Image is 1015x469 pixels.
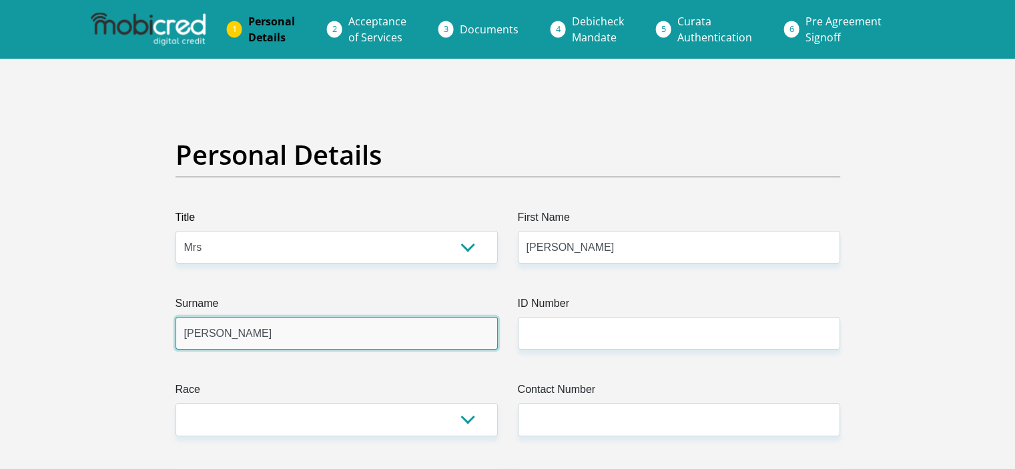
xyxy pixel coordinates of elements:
[338,8,417,51] a: Acceptanceof Services
[518,296,840,317] label: ID Number
[572,14,624,45] span: Debicheck Mandate
[677,14,752,45] span: Curata Authentication
[518,209,840,231] label: First Name
[176,296,498,317] label: Surname
[667,8,763,51] a: CurataAuthentication
[176,382,498,403] label: Race
[91,13,206,46] img: mobicred logo
[460,22,519,37] span: Documents
[176,317,498,350] input: Surname
[805,14,882,45] span: Pre Agreement Signoff
[518,382,840,403] label: Contact Number
[795,8,892,51] a: Pre AgreementSignoff
[518,317,840,350] input: ID Number
[561,8,635,51] a: DebicheckMandate
[518,403,840,436] input: Contact Number
[518,231,840,264] input: First Name
[449,16,529,43] a: Documents
[348,14,406,45] span: Acceptance of Services
[238,8,306,51] a: PersonalDetails
[248,14,295,45] span: Personal Details
[176,139,840,171] h2: Personal Details
[176,209,498,231] label: Title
